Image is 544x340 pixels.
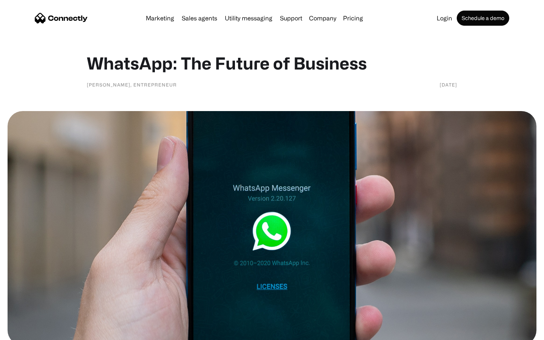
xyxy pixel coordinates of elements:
div: [PERSON_NAME], Entrepreneur [87,81,177,88]
ul: Language list [15,327,45,337]
a: Pricing [340,15,366,21]
a: Login [434,15,455,21]
a: Sales agents [179,15,220,21]
div: [DATE] [440,81,457,88]
aside: Language selected: English [8,327,45,337]
a: Schedule a demo [457,11,509,26]
a: Support [277,15,305,21]
a: Marketing [143,15,177,21]
div: Company [309,13,336,23]
a: Utility messaging [222,15,275,21]
h1: WhatsApp: The Future of Business [87,53,457,73]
